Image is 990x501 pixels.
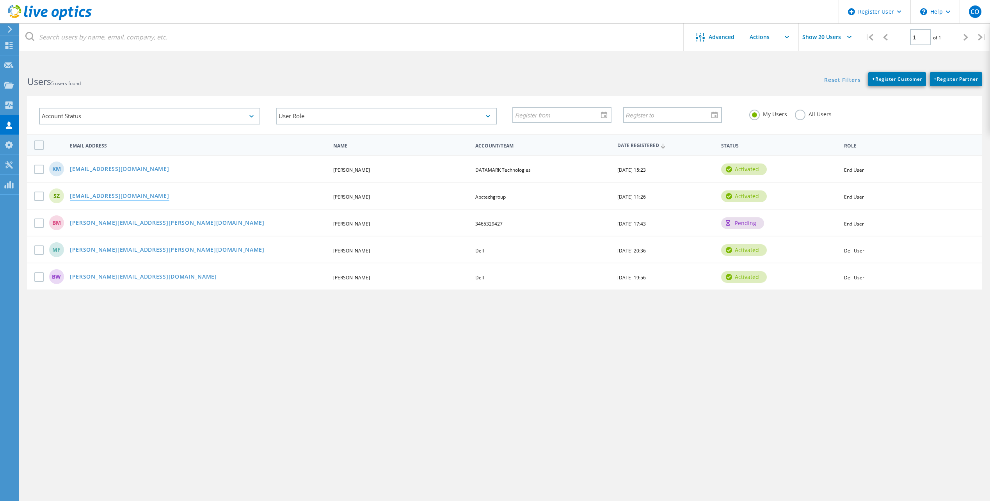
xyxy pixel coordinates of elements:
[276,108,497,124] div: User Role
[20,23,684,51] input: Search users by name, email, company, etc.
[617,247,646,254] span: [DATE] 20:36
[70,247,265,254] a: [PERSON_NAME][EMAIL_ADDRESS][PERSON_NAME][DOMAIN_NAME]
[749,110,787,117] label: My Users
[475,274,484,281] span: Dell
[721,144,837,148] span: Status
[974,23,990,51] div: |
[333,274,370,281] span: [PERSON_NAME]
[930,72,982,86] a: +Register Partner
[333,220,370,227] span: [PERSON_NAME]
[333,144,469,148] span: Name
[970,9,979,15] span: CO
[844,167,864,173] span: End User
[70,144,327,148] span: Email Address
[934,76,937,82] b: +
[617,274,646,281] span: [DATE] 19:56
[333,167,370,173] span: [PERSON_NAME]
[920,8,927,15] svg: \n
[333,247,370,254] span: [PERSON_NAME]
[933,34,941,41] span: of 1
[52,247,60,252] span: MF
[27,75,51,88] b: Users
[721,244,767,256] div: activated
[475,144,611,148] span: Account/Team
[844,144,970,148] span: Role
[617,167,646,173] span: [DATE] 15:23
[617,220,646,227] span: [DATE] 17:43
[39,108,260,124] div: Account Status
[8,16,92,22] a: Live Optics Dashboard
[721,163,767,175] div: activated
[70,274,217,281] a: [PERSON_NAME][EMAIL_ADDRESS][DOMAIN_NAME]
[844,274,864,281] span: Dell User
[709,34,734,40] span: Advanced
[721,217,764,229] div: pending
[844,247,864,254] span: Dell User
[617,143,715,148] span: Date Registered
[844,220,864,227] span: End User
[52,166,61,172] span: KM
[513,107,605,122] input: Register from
[53,193,60,199] span: SZ
[868,72,926,86] a: +Register Customer
[872,76,922,82] span: Register Customer
[844,194,864,200] span: End User
[617,194,646,200] span: [DATE] 11:26
[934,76,978,82] span: Register Partner
[872,76,875,82] b: +
[475,247,484,254] span: Dell
[624,107,716,122] input: Register to
[52,220,61,226] span: BM
[475,194,506,200] span: Abctechgroup
[51,80,81,87] span: 5 users found
[475,167,531,173] span: DATAMARK Technologies
[824,77,860,84] a: Reset Filters
[475,220,503,227] span: 3465329427
[721,190,767,202] div: activated
[795,110,832,117] label: All Users
[70,193,169,200] a: [EMAIL_ADDRESS][DOMAIN_NAME]
[70,166,169,173] a: [EMAIL_ADDRESS][DOMAIN_NAME]
[861,23,877,51] div: |
[721,271,767,283] div: activated
[70,220,265,227] a: [PERSON_NAME][EMAIL_ADDRESS][PERSON_NAME][DOMAIN_NAME]
[333,194,370,200] span: [PERSON_NAME]
[52,274,61,279] span: BW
